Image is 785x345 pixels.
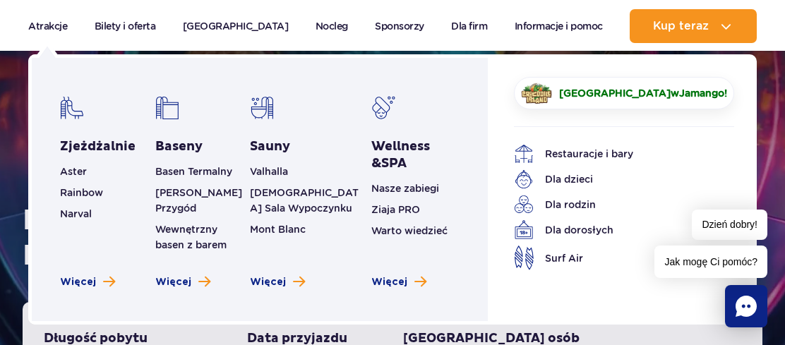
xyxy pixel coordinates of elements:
a: Surf Air [514,246,713,270]
a: Mont Blanc [250,224,306,235]
a: [DEMOGRAPHIC_DATA] Sala Wypoczynku [250,187,359,214]
span: Wellness & [371,138,430,171]
span: Kup teraz [653,20,709,32]
span: Więcej [371,275,407,289]
a: Nocleg [316,9,348,43]
a: Dla dorosłych [514,220,713,240]
a: Sponsorzy [375,9,424,43]
a: Zobacz więcej Wellness & SPA [371,275,426,289]
a: Nasze zabiegi [371,183,439,194]
a: Basen Termalny [155,166,232,177]
a: Warto wiedzieć [371,225,448,236]
a: Zobacz więcej saun [250,275,305,289]
a: Zjeżdżalnie [60,138,136,155]
a: Sauny [250,138,290,155]
a: Dla dzieci [514,169,713,189]
a: [GEOGRAPHIC_DATA] [183,9,289,43]
span: SPA [381,155,407,171]
span: Więcej [155,275,191,289]
a: [GEOGRAPHIC_DATA]wJamango! [514,77,734,109]
a: Wewnętrzny basen z barem [155,224,227,250]
a: Dla rodzin [514,195,713,214]
a: Ziaja PRO [371,204,420,215]
button: Kup teraz [630,9,757,43]
a: Zobacz więcej zjeżdżalni [60,275,115,289]
a: Aster [60,166,87,177]
a: Zobacz więcej basenów [155,275,210,289]
span: [GEOGRAPHIC_DATA] [559,87,671,99]
span: Dzień dobry! [692,210,767,240]
span: Jamango [679,87,724,99]
a: Baseny [155,138,203,155]
div: Chat [725,285,767,327]
span: w ! [559,86,727,100]
a: Rainbow [60,187,103,198]
a: Narval [60,208,92,219]
span: Więcej [60,275,96,289]
a: Restauracje i bary [514,144,713,164]
span: Surf Air [545,250,583,266]
a: Wellness &SPA [371,138,460,172]
a: Atrakcje [28,9,67,43]
span: Więcej [250,275,286,289]
a: Valhalla [250,166,288,177]
a: Bilety i oferta [95,9,156,43]
a: Informacje i pomoc [515,9,603,43]
a: [PERSON_NAME] Przygód [155,187,242,214]
a: Dla firm [451,9,487,43]
span: Jak mogę Ci pomóc? [654,246,767,278]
